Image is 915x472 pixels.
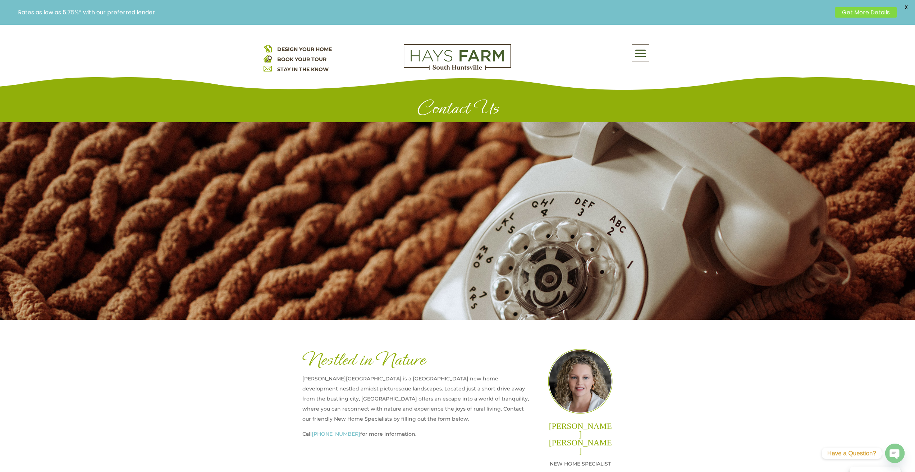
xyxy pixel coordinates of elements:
img: Team_Laura@2x [548,349,613,413]
a: hays farm homes huntsville development [404,65,511,71]
p: Rates as low as 5.75%* with our preferred lender [18,9,831,16]
img: Logo [404,44,511,70]
span: X [901,2,911,13]
a: [PHONE_NUMBER] [312,431,360,437]
h1: Nestled in Nature [302,349,531,374]
img: design your home [264,44,272,52]
a: DESIGN YOUR HOME [277,46,332,52]
p: Call for more information. [302,429,531,444]
p: NEW HOME SPECIALIST [548,459,613,469]
p: [PERSON_NAME][GEOGRAPHIC_DATA] is a [GEOGRAPHIC_DATA] new home development nestled amidst picture... [302,374,531,429]
a: Get More Details [835,7,897,18]
img: book your home tour [264,54,272,63]
a: STAY IN THE KNOW [277,66,329,73]
h2: [PERSON_NAME] [PERSON_NAME] [548,422,613,459]
a: BOOK YOUR TOUR [277,56,326,63]
h1: Contact Us [264,97,652,122]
